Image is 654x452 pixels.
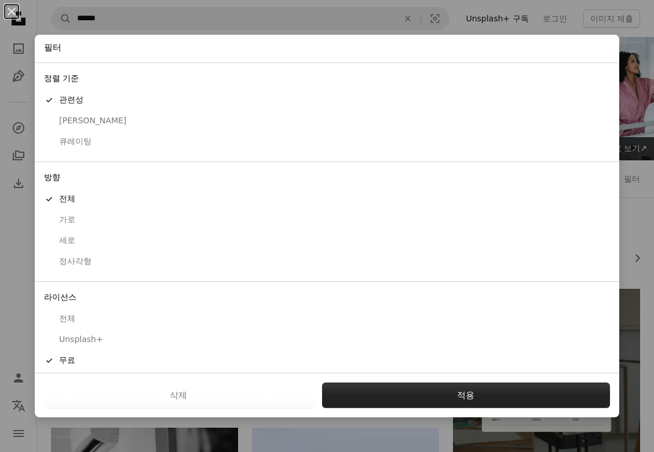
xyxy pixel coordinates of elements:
[35,68,619,90] div: 정렬 기준
[44,136,610,148] div: 큐레이팅
[44,235,610,247] div: 세로
[35,251,619,272] button: 정사각형
[35,131,619,152] button: 큐레이팅
[44,334,610,346] div: Unsplash+
[44,214,610,226] div: 가로
[35,329,619,350] button: Unsplash+
[35,189,619,210] button: 전체
[44,256,610,267] div: 정사각형
[35,286,619,308] div: 라이선스
[44,383,313,408] button: 삭제
[322,383,611,408] button: 적용
[44,355,610,366] div: 무료
[35,350,619,371] button: 무료
[44,115,610,127] div: [PERSON_NAME]
[44,313,610,325] div: 전체
[35,111,619,131] button: [PERSON_NAME]
[35,308,619,329] button: 전체
[35,210,619,230] button: 가로
[35,167,619,189] div: 방향
[35,230,619,251] button: 세로
[44,42,61,54] h4: 필터
[44,193,610,205] div: 전체
[44,94,610,106] div: 관련성
[35,90,619,111] button: 관련성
